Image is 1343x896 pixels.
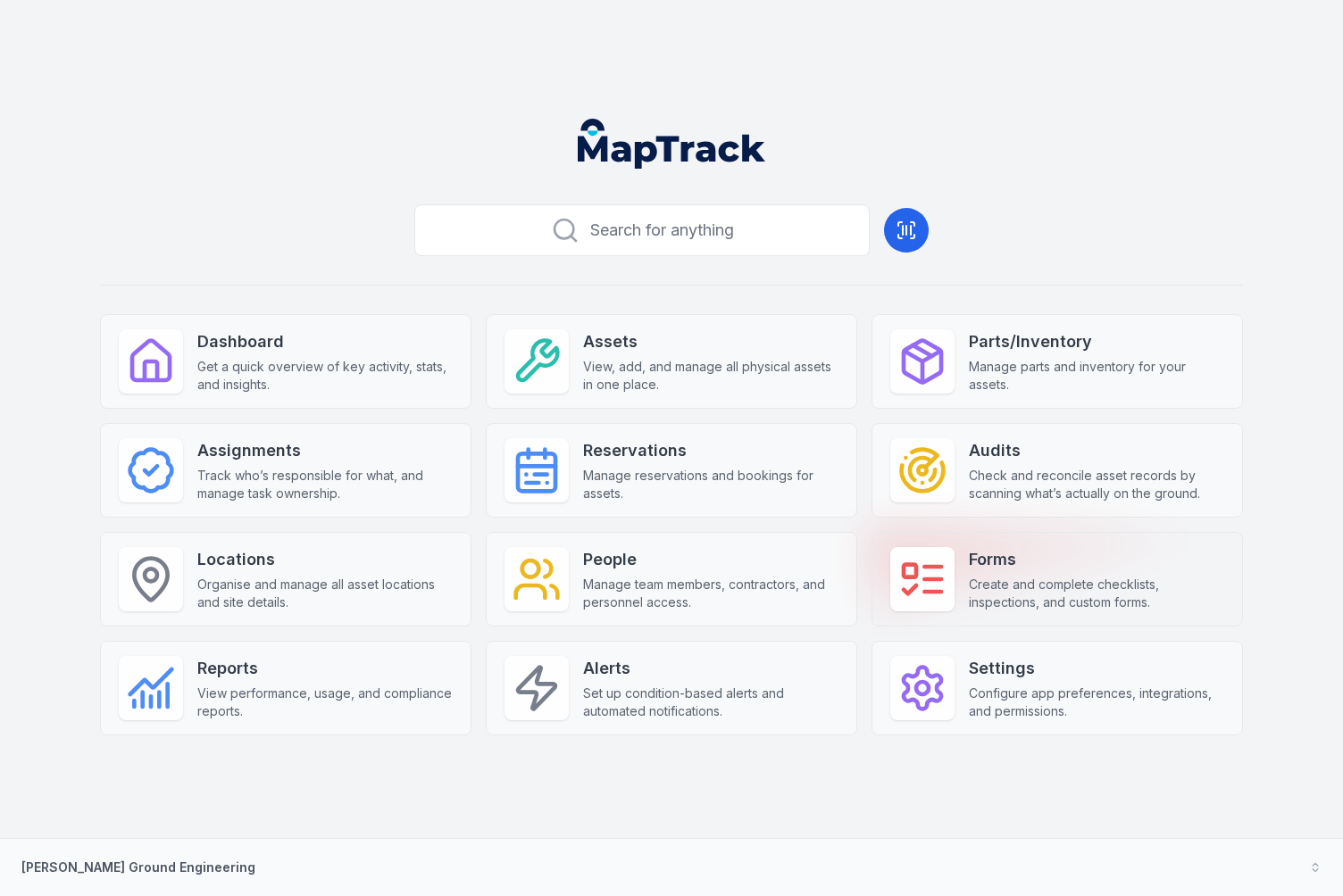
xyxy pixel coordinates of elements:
[414,204,870,256] button: Search for anything
[872,423,1243,518] a: AuditsCheck and reconcile asset records by scanning what’s actually on the ground.
[969,684,1224,720] span: Configure app preferences, integrations, and permissions.
[583,467,838,502] span: Manage reservations and bookings for assets.
[583,438,838,463] strong: Reservations
[583,656,838,681] strong: Alerts
[486,314,857,409] a: AssetsView, add, and manage all physical assets in one place.
[197,656,453,681] strong: Reports
[197,358,453,394] span: Get a quick overview of key activity, stats, and insights.
[197,684,453,720] span: View performance, usage, and compliance reports.
[486,532,857,626] a: PeopleManage team members, contractors, and personnel access.
[583,358,838,394] span: View, add, and manage all physical assets in one place.
[197,467,453,502] span: Track who’s responsible for what, and manage task ownership.
[969,547,1224,572] strong: Forms
[969,467,1224,502] span: Check and reconcile asset records by scanning what’s actually on the ground.
[872,641,1243,735] a: SettingsConfigure app preferences, integrations, and permissions.
[197,576,453,611] span: Organise and manage all asset locations and site details.
[197,329,453,354] strong: Dashboard
[100,423,471,518] a: AssignmentsTrack who’s responsible for what, and manage task ownership.
[21,859,255,875] strong: [PERSON_NAME] Ground Engineering
[583,684,838,720] span: Set up condition-based alerts and automated notifications.
[100,532,471,626] a: LocationsOrganise and manage all asset locations and site details.
[590,218,734,243] span: Search for anything
[197,438,453,463] strong: Assignments
[197,547,453,572] strong: Locations
[872,314,1243,409] a: Parts/InventoryManage parts and inventory for your assets.
[100,641,471,735] a: ReportsView performance, usage, and compliance reports.
[486,423,857,518] a: ReservationsManage reservations and bookings for assets.
[969,329,1224,354] strong: Parts/Inventory
[583,576,838,611] span: Manage team members, contractors, and personnel access.
[969,656,1224,681] strong: Settings
[583,329,838,354] strong: Assets
[969,576,1224,611] span: Create and complete checklists, inspections, and custom forms.
[583,547,838,572] strong: People
[549,119,794,169] nav: Global
[969,438,1224,463] strong: Audits
[969,358,1224,394] span: Manage parts and inventory for your assets.
[872,532,1243,626] a: FormsCreate and complete checklists, inspections, and custom forms.
[486,641,857,735] a: AlertsSet up condition-based alerts and automated notifications.
[100,314,471,409] a: DashboardGet a quick overview of key activity, stats, and insights.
